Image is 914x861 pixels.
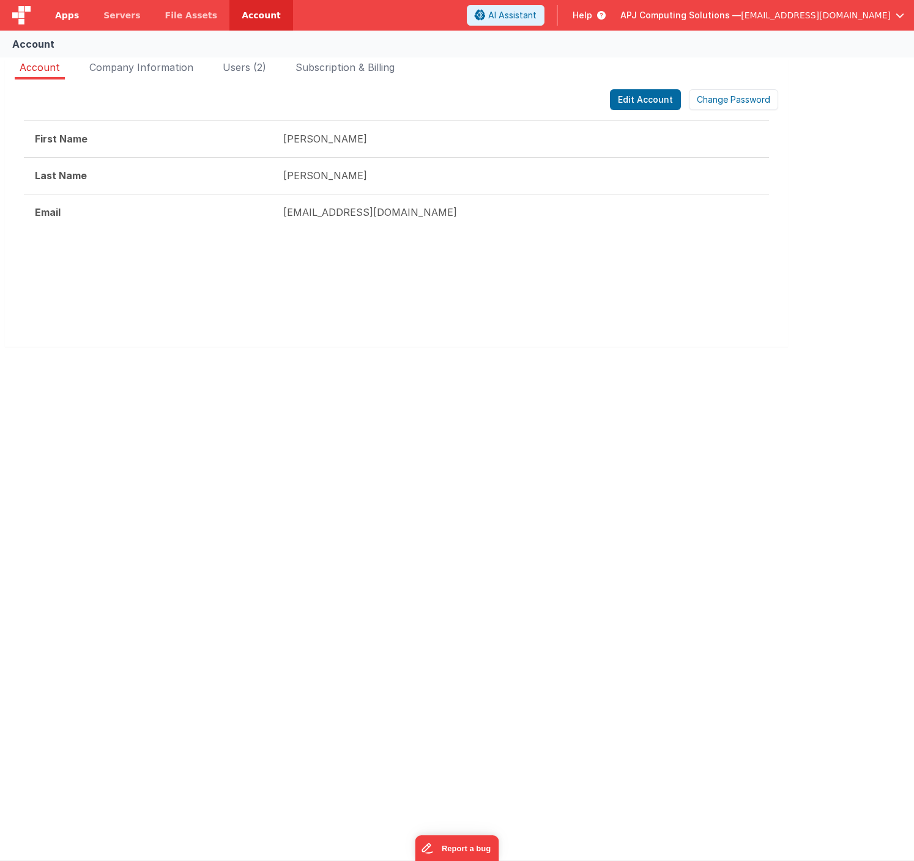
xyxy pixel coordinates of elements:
button: Edit Account [610,89,681,110]
div: Account [12,37,54,51]
span: Help [573,9,592,21]
button: AI Assistant [467,5,544,26]
span: [EMAIL_ADDRESS][DOMAIN_NAME] [741,9,891,21]
button: Change Password [689,89,778,110]
span: Subscription & Billing [295,61,395,73]
td: [EMAIL_ADDRESS][DOMAIN_NAME] [272,194,769,230]
span: Servers [103,9,140,21]
span: Company Information [89,61,193,73]
span: AI Assistant [488,9,537,21]
span: Users (2) [223,61,266,73]
button: APJ Computing Solutions — [EMAIL_ADDRESS][DOMAIN_NAME] [620,9,904,21]
span: Account [20,61,60,73]
strong: Last Name [35,169,87,182]
span: APJ Computing Solutions — [620,9,741,21]
iframe: Marker.io feedback button [415,835,499,861]
span: File Assets [165,9,218,21]
strong: First Name [35,133,87,145]
td: [PERSON_NAME] [272,157,769,194]
span: Apps [55,9,79,21]
td: [PERSON_NAME] [272,121,769,158]
strong: Email [35,206,61,218]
